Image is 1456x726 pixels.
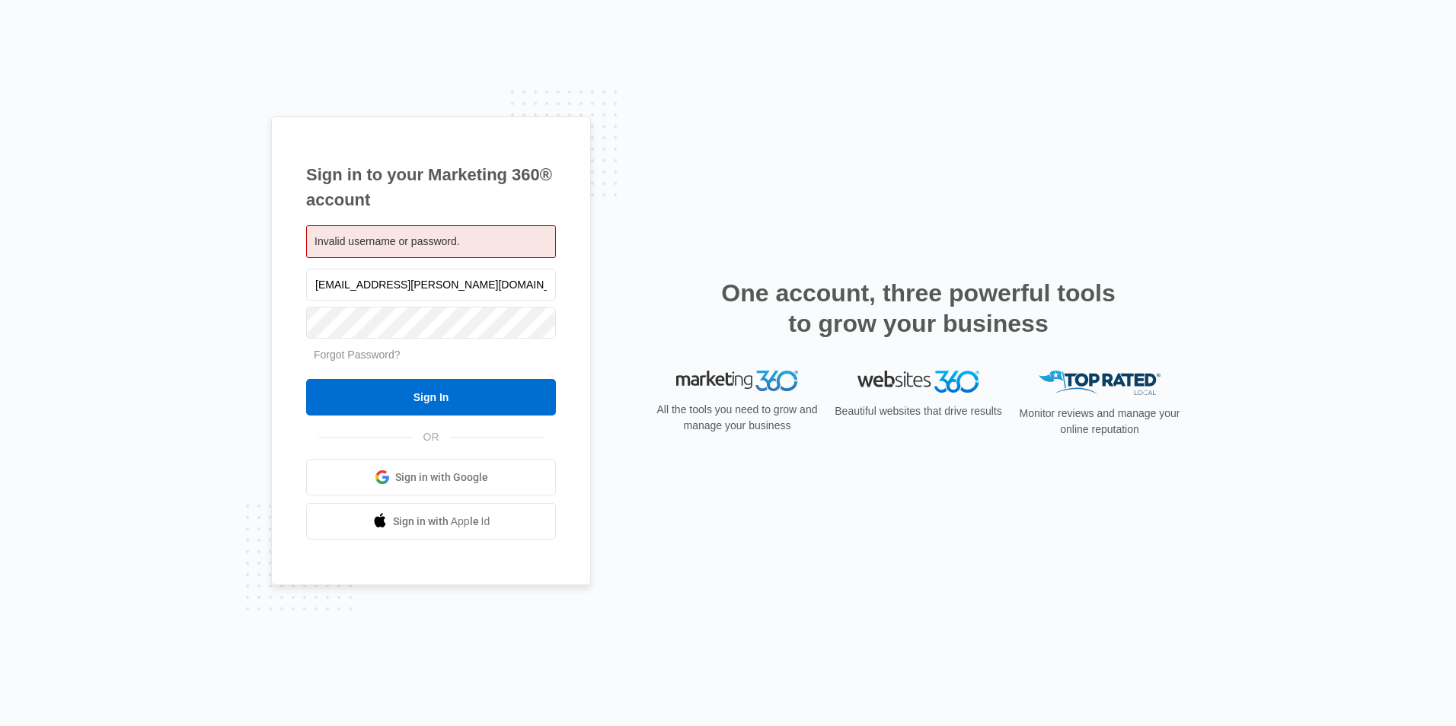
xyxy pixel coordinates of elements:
[306,503,556,540] a: Sign in with Apple Id
[395,470,488,486] span: Sign in with Google
[306,162,556,212] h1: Sign in to your Marketing 360® account
[652,402,822,434] p: All the tools you need to grow and manage your business
[306,379,556,416] input: Sign In
[413,429,450,445] span: OR
[857,371,979,393] img: Websites 360
[315,235,460,247] span: Invalid username or password.
[393,514,490,530] span: Sign in with Apple Id
[306,459,556,495] a: Sign in with Google
[1039,371,1161,396] img: Top Rated Local
[833,403,1004,419] p: Beautiful websites that drive results
[314,349,401,361] a: Forgot Password?
[717,278,1120,339] h2: One account, three powerful tools to grow your business
[676,371,798,392] img: Marketing 360
[1014,406,1185,438] p: Monitor reviews and manage your online reputation
[306,269,556,301] input: Email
